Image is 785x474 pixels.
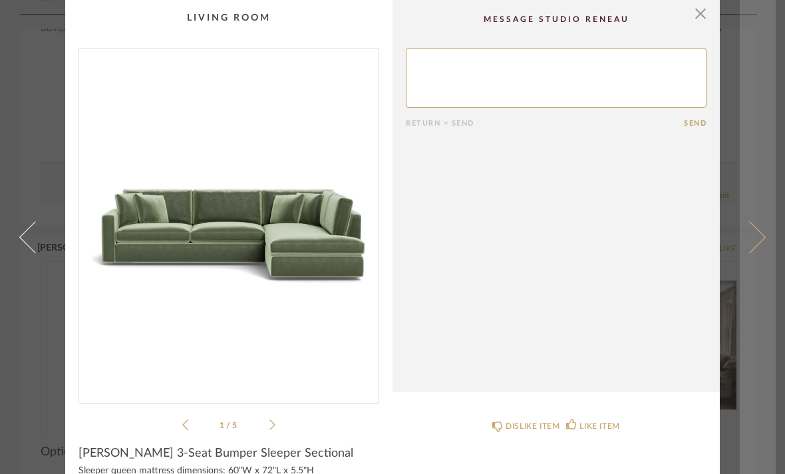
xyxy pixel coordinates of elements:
span: / [226,421,232,429]
span: 1 [220,421,226,429]
img: 554b8c11-2361-465b-8511-523d28bf4cd9_1000x1000.jpg [79,49,379,392]
div: 0 [79,49,379,392]
div: LIKE ITEM [579,419,619,433]
span: [PERSON_NAME] 3-Seat Bumper Sleeper Sectional [78,446,353,461]
div: Return = Send [406,119,684,128]
span: 5 [232,421,239,429]
button: Send [684,119,706,128]
div: DISLIKE ITEM [506,419,559,433]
